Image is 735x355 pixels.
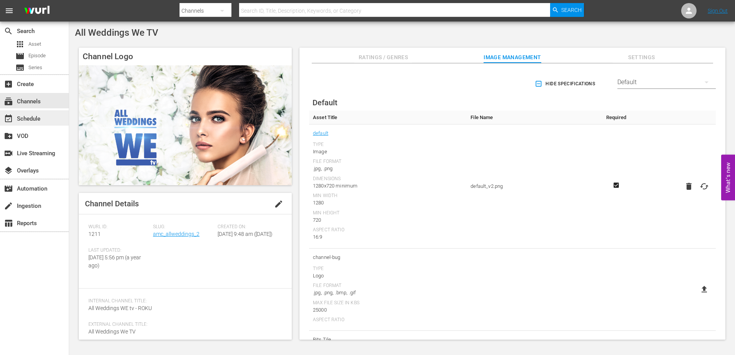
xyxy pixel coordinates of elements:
[313,233,463,241] div: 16:9
[18,2,55,20] img: ans4CAIJ8jUAAAAAAAAAAAAAAAAAAAAAAAAgQb4GAAAAAAAAAAAAAAAAAAAAAAAAJMjXAAAAAAAAAAAAAAAAAAAAAAAAgAT5G...
[28,64,42,71] span: Series
[561,3,582,17] span: Search
[4,219,13,228] span: Reports
[313,216,463,224] div: 720
[4,27,13,36] span: Search
[88,328,136,335] span: All Weddings We TV
[313,317,463,323] div: Aspect Ratio
[313,176,463,182] div: Dimensions
[88,224,149,230] span: Wurl ID:
[153,231,200,237] a: amc_allweddings_2
[467,111,599,124] th: File Name
[313,159,463,165] div: File Format
[313,182,463,190] div: 1280x720 minimum
[218,231,273,237] span: [DATE] 9:48 am ([DATE])
[218,224,278,230] span: Created On:
[4,97,13,106] span: Channels
[88,322,278,328] span: External Channel Title:
[313,227,463,233] div: Aspect Ratio
[313,272,463,280] div: Logo
[467,124,599,249] td: default_v2.png
[309,111,467,124] th: Asset Title
[15,63,25,72] span: Series
[613,53,670,62] span: Settings
[4,184,13,193] span: Automation
[85,199,139,208] span: Channel Details
[28,40,41,48] span: Asset
[4,149,13,158] span: Live Streaming
[550,3,584,17] button: Search
[4,80,13,89] span: Create
[313,128,328,138] a: default
[313,148,463,156] div: Image
[15,40,25,49] span: Asset
[313,210,463,216] div: Min Height
[313,199,463,207] div: 1280
[313,283,463,289] div: File Format
[484,53,541,62] span: Image Management
[4,131,13,141] span: VOD
[4,166,13,175] span: Overlays
[313,300,463,306] div: Max File Size In Kbs
[88,298,278,304] span: Internal Channel Title:
[4,114,13,123] span: Schedule
[274,199,283,209] span: edit
[313,98,338,107] span: Default
[79,65,292,185] img: All Weddings We TV
[313,266,463,272] div: Type
[4,201,13,211] span: Ingestion
[88,305,152,311] span: All Weddings WE tv - ROKU
[612,182,621,189] svg: Required
[313,335,463,345] span: Bits Tile
[721,155,735,201] button: Open Feedback Widget
[533,73,598,95] button: Hide Specifications
[153,224,214,230] span: Slug:
[28,52,46,60] span: Episode
[708,8,728,14] a: Sign Out
[313,252,463,262] span: channel-bug
[5,6,14,15] span: menu
[354,53,412,62] span: Ratings / Genres
[79,48,292,65] h4: Channel Logo
[313,306,463,314] div: 25000
[313,193,463,199] div: Min Width
[536,80,595,88] span: Hide Specifications
[15,51,25,61] span: Episode
[313,165,463,173] div: .jpg, .png
[269,195,288,213] button: edit
[313,142,463,148] div: Type
[88,231,101,237] span: 1211
[88,247,149,254] span: Last Updated:
[617,71,716,93] div: Default
[88,254,141,269] span: [DATE] 5:56 pm (a year ago)
[75,27,158,38] span: All Weddings We TV
[600,111,633,124] th: Required
[313,289,463,297] div: .jpg, .png, .bmp, .gif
